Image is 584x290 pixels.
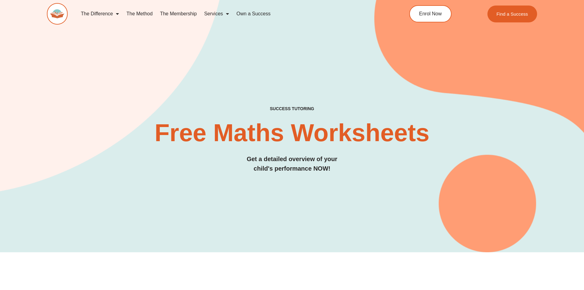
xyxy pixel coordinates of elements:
[77,7,381,21] nav: Menu
[419,11,442,16] span: Enrol Now
[409,5,452,22] a: Enrol Now
[123,7,156,21] a: The Method
[47,121,537,145] h2: Free Maths Worksheets​
[77,7,123,21] a: The Difference
[487,6,537,22] a: Find a Success
[233,7,274,21] a: Own a Success
[47,154,537,173] h3: Get a detailed overview of your child's performance NOW!
[156,7,200,21] a: The Membership
[497,12,528,16] span: Find a Success
[47,106,537,111] h4: SUCCESS TUTORING​
[200,7,233,21] a: Services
